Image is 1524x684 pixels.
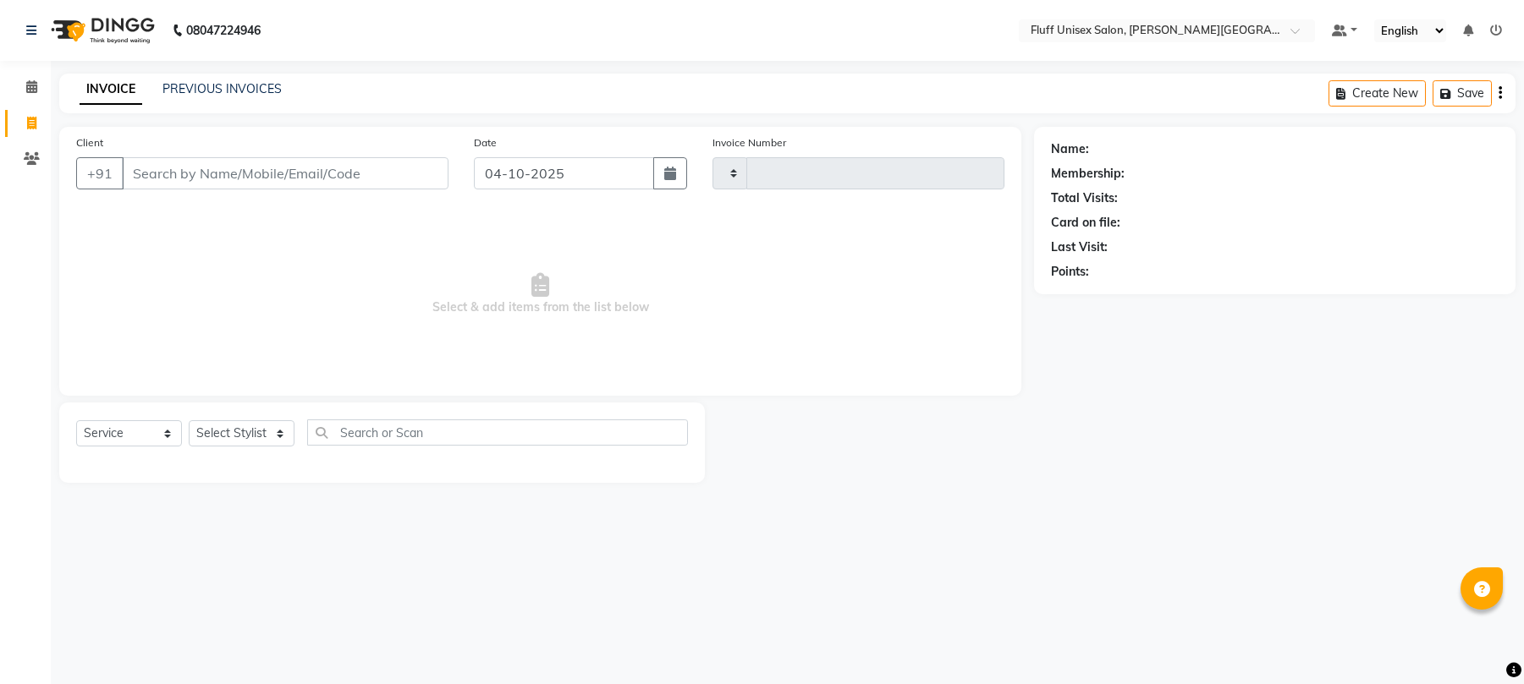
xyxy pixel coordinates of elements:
a: PREVIOUS INVOICES [162,81,282,96]
div: Card on file: [1051,214,1120,232]
div: Last Visit: [1051,238,1108,256]
button: Create New [1329,80,1426,107]
div: Points: [1051,263,1089,281]
label: Date [474,135,497,150]
input: Search by Name/Mobile/Email/Code [122,157,448,189]
a: INVOICE [80,74,142,105]
div: Total Visits: [1051,189,1118,207]
div: Membership: [1051,165,1125,183]
button: +91 [76,157,124,189]
span: Select & add items from the list below [76,210,1004,379]
input: Search or Scan [307,419,688,446]
div: Name: [1051,140,1089,158]
button: Save [1433,80,1492,107]
label: Invoice Number [712,135,786,150]
iframe: chat widget [1453,616,1507,667]
b: 08047224946 [186,7,261,54]
label: Client [76,135,103,150]
img: logo [43,7,159,54]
